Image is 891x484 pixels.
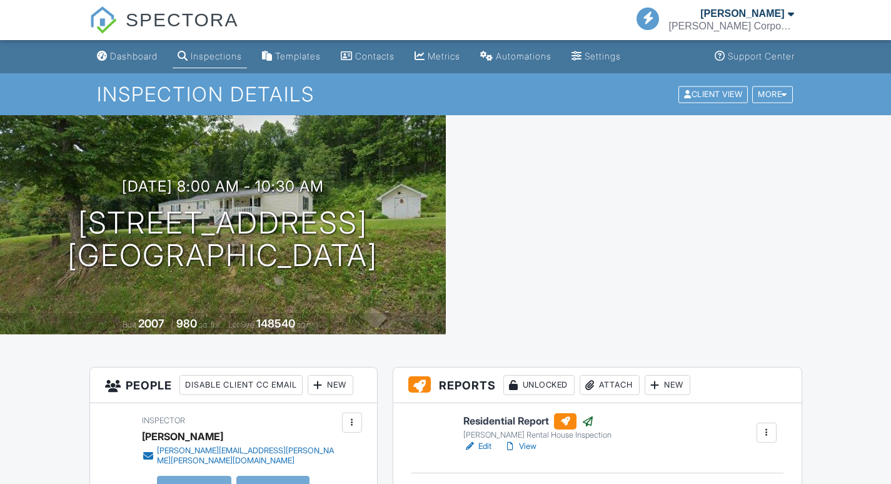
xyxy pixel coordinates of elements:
[138,317,164,330] div: 2007
[428,51,460,61] div: Metrics
[504,440,536,453] a: View
[669,20,794,33] div: Rumpke Corporate Facilities
[297,320,313,329] span: sq.ft.
[700,8,784,20] div: [PERSON_NAME]
[463,440,491,453] a: Edit
[89,19,239,42] a: SPECTORA
[393,368,802,403] h3: Reports
[580,375,640,395] div: Attach
[645,375,690,395] div: New
[463,430,612,440] div: [PERSON_NAME] Rental House Inspection
[157,446,339,466] div: [PERSON_NAME][EMAIL_ADDRESS][PERSON_NAME][PERSON_NAME][DOMAIN_NAME]
[496,51,551,61] div: Automations
[257,45,326,68] a: Templates
[110,51,158,61] div: Dashboard
[566,45,626,68] a: Settings
[142,427,223,446] div: [PERSON_NAME]
[677,89,751,98] a: Client View
[355,51,395,61] div: Contacts
[122,178,324,195] h3: [DATE] 8:00 am - 10:30 am
[191,51,242,61] div: Inspections
[199,320,216,329] span: sq. ft.
[275,51,321,61] div: Templates
[176,317,197,330] div: 980
[68,207,378,273] h1: [STREET_ADDRESS] [GEOGRAPHIC_DATA]
[503,375,575,395] div: Unlocked
[463,413,612,430] h6: Residential Report
[336,45,400,68] a: Contacts
[256,317,295,330] div: 148540
[728,51,795,61] div: Support Center
[475,45,556,68] a: Automations (Basic)
[92,45,163,68] a: Dashboard
[710,45,800,68] a: Support Center
[97,83,793,105] h1: Inspection Details
[228,320,254,329] span: Lot Size
[123,320,136,329] span: Built
[142,416,185,425] span: Inspector
[463,413,612,441] a: Residential Report [PERSON_NAME] Rental House Inspection
[90,368,377,403] h3: People
[308,375,353,395] div: New
[173,45,247,68] a: Inspections
[126,6,239,33] span: SPECTORA
[585,51,621,61] div: Settings
[678,86,748,103] div: Client View
[179,375,303,395] div: Disable Client CC Email
[752,86,793,103] div: More
[142,446,339,466] a: [PERSON_NAME][EMAIL_ADDRESS][PERSON_NAME][PERSON_NAME][DOMAIN_NAME]
[89,6,117,34] img: The Best Home Inspection Software - Spectora
[410,45,465,68] a: Metrics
